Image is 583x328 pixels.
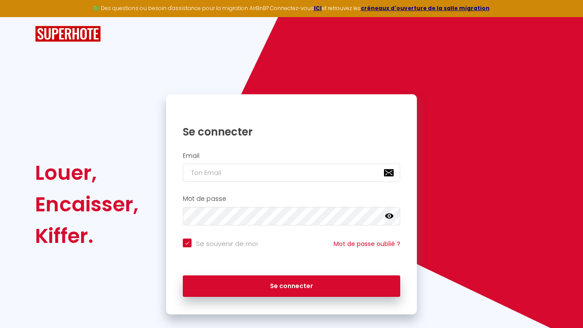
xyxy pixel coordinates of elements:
h1: Se connecter [183,125,400,139]
div: Encaisser, [35,189,139,220]
button: Se connecter [183,275,400,297]
img: SuperHote logo [35,26,101,42]
input: Ton Email [183,164,400,182]
a: Mot de passe oublié ? [334,239,400,248]
div: Louer, [35,157,139,189]
h2: Email [183,152,400,160]
div: Kiffer. [35,220,139,252]
a: créneaux d'ouverture de la salle migration [361,4,490,12]
h2: Mot de passe [183,195,400,203]
a: ICI [314,4,322,12]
